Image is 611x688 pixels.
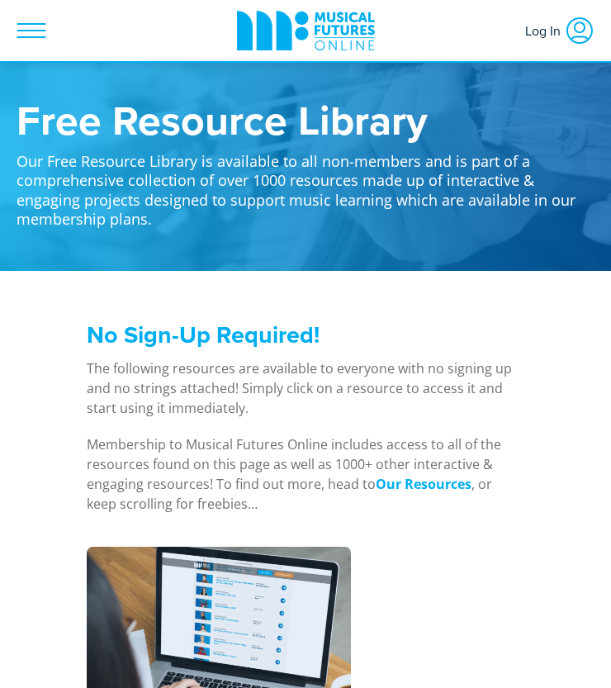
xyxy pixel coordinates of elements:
[17,140,594,230] p: Our Free Resource Library is available to all non-members and is part of a comprehensive collecti...
[517,7,603,54] a: Log In
[87,358,524,418] p: The following resources are available to everyone with no signing up and no strings attached! Sim...
[87,434,524,514] p: Membership to Musical Futures Online includes access to all of the resources found on this page a...
[376,475,471,494] a: Our Resources
[87,317,320,352] span: No Sign-Up Required!
[376,475,471,493] strong: Our Resources
[525,16,565,45] span: Log In
[17,99,594,140] h1: Free Resource Library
